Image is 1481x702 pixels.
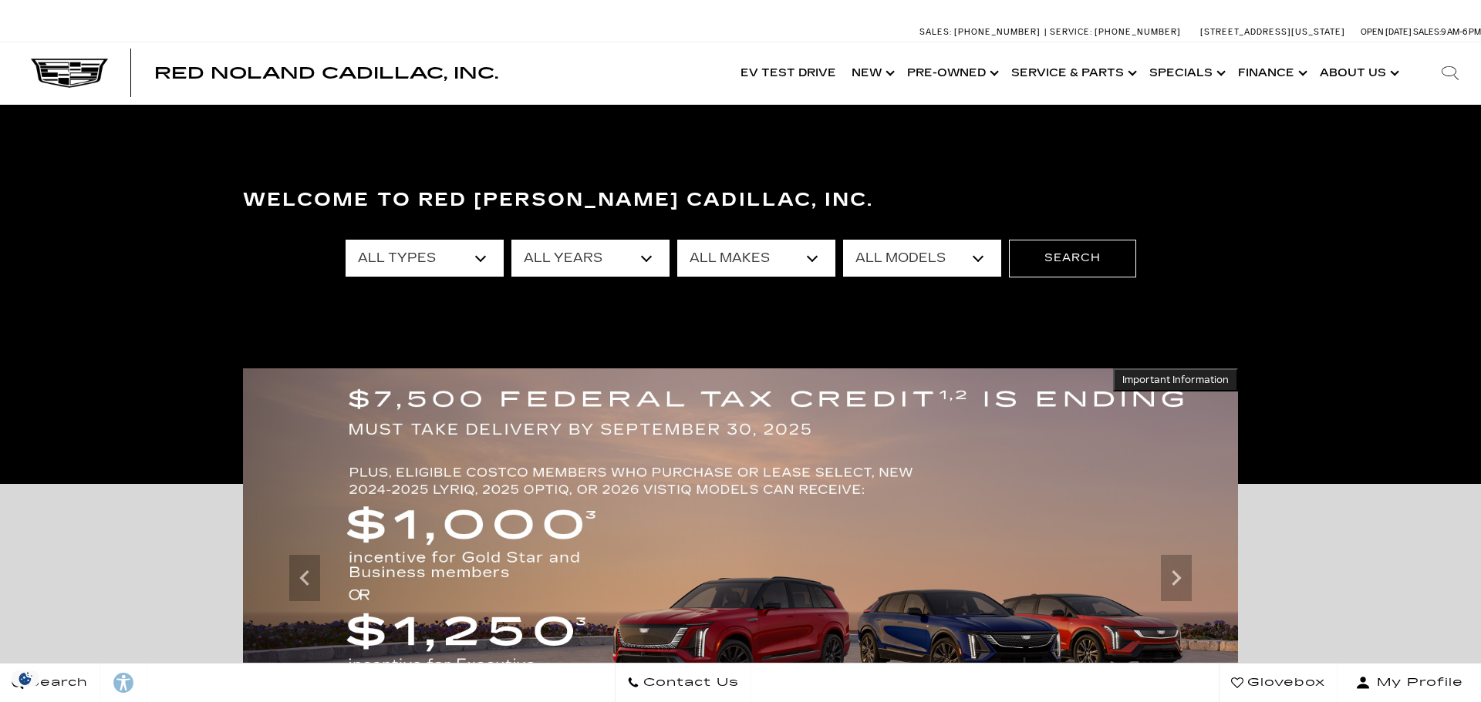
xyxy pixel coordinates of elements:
span: 9 AM-6 PM [1441,27,1481,37]
section: Click to Open Cookie Consent Modal [8,670,43,687]
span: Open [DATE] [1361,27,1412,37]
a: Service & Parts [1004,42,1142,104]
h3: Welcome to Red [PERSON_NAME] Cadillac, Inc. [243,185,1238,216]
select: Filter by type [346,240,504,277]
div: Next [1161,555,1192,601]
a: [STREET_ADDRESS][US_STATE] [1200,27,1345,37]
span: Sales: [919,27,952,37]
span: Important Information [1122,374,1229,386]
select: Filter by make [677,240,835,277]
a: Contact Us [615,663,751,702]
div: Previous [289,555,320,601]
span: Service: [1050,27,1092,37]
a: New [844,42,899,104]
a: Specials [1142,42,1230,104]
button: Open user profile menu [1338,663,1481,702]
button: Important Information [1113,368,1238,391]
span: [PHONE_NUMBER] [1095,27,1181,37]
img: Cadillac Dark Logo with Cadillac White Text [31,59,108,88]
span: Search [24,672,88,694]
a: Finance [1230,42,1312,104]
a: About Us [1312,42,1404,104]
span: Sales: [1413,27,1441,37]
a: EV Test Drive [733,42,844,104]
select: Filter by year [511,240,670,277]
span: Contact Us [639,672,739,694]
span: [PHONE_NUMBER] [954,27,1041,37]
select: Filter by model [843,240,1001,277]
span: Red Noland Cadillac, Inc. [154,64,498,82]
img: Opt-Out Icon [8,670,43,687]
a: Pre-Owned [899,42,1004,104]
span: My Profile [1371,672,1463,694]
a: Service: [PHONE_NUMBER] [1044,28,1185,36]
a: Glovebox [1219,663,1338,702]
a: Red Noland Cadillac, Inc. [154,65,498,81]
button: Search [1009,240,1136,277]
a: Sales: [PHONE_NUMBER] [919,28,1044,36]
span: Glovebox [1243,672,1325,694]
